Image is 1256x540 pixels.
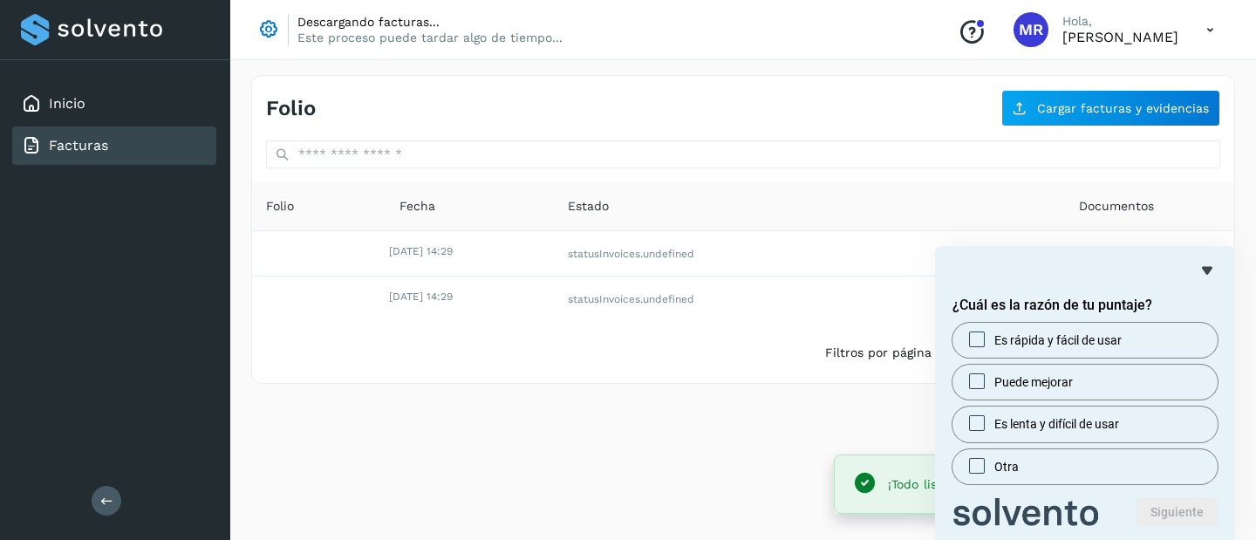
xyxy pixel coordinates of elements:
[554,231,922,277] td: statusInvoices.undefined
[994,458,1019,475] span: Otra
[399,197,435,215] span: Fecha
[1001,90,1220,126] button: Cargar facturas y evidencias
[1197,260,1218,281] button: Ocultar encuesta
[568,197,609,215] span: Estado
[266,197,294,215] span: Folio
[389,243,550,259] div: [DATE] 14:29
[12,85,216,123] div: Inicio
[888,477,1208,491] span: ¡Todo listo!, tu factura está cargada correctamente.
[1037,102,1209,114] span: Cargar facturas y evidencias
[12,126,216,165] div: Facturas
[1079,197,1154,215] span: Documentos
[994,332,1122,349] span: Es rápida y fácil de usar
[1062,29,1178,45] p: MANUEL RODRIGUEZ
[297,30,563,45] p: Este proceso puede tardar algo de tiempo...
[994,415,1119,433] span: Es lenta y difícil de usar
[1062,14,1178,29] p: Hola,
[49,137,108,154] a: Facturas
[389,289,550,304] div: [DATE] 14:29
[297,14,563,30] p: Descargando facturas...
[952,295,1218,316] h2: ¿Cuál es la razón de tu puntaje?
[825,344,939,362] span: Filtros por página :
[952,323,1218,484] div: ¿Cuál es la razón de tu puntaje?
[49,95,85,112] a: Inicio
[994,373,1073,391] span: Puede mejorar
[554,277,922,322] td: statusInvoices.undefined
[952,260,1218,526] div: ¿Cuál es la razón de tu puntaje?
[266,96,316,121] h4: Folio
[1137,498,1218,526] button: Siguiente pregunta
